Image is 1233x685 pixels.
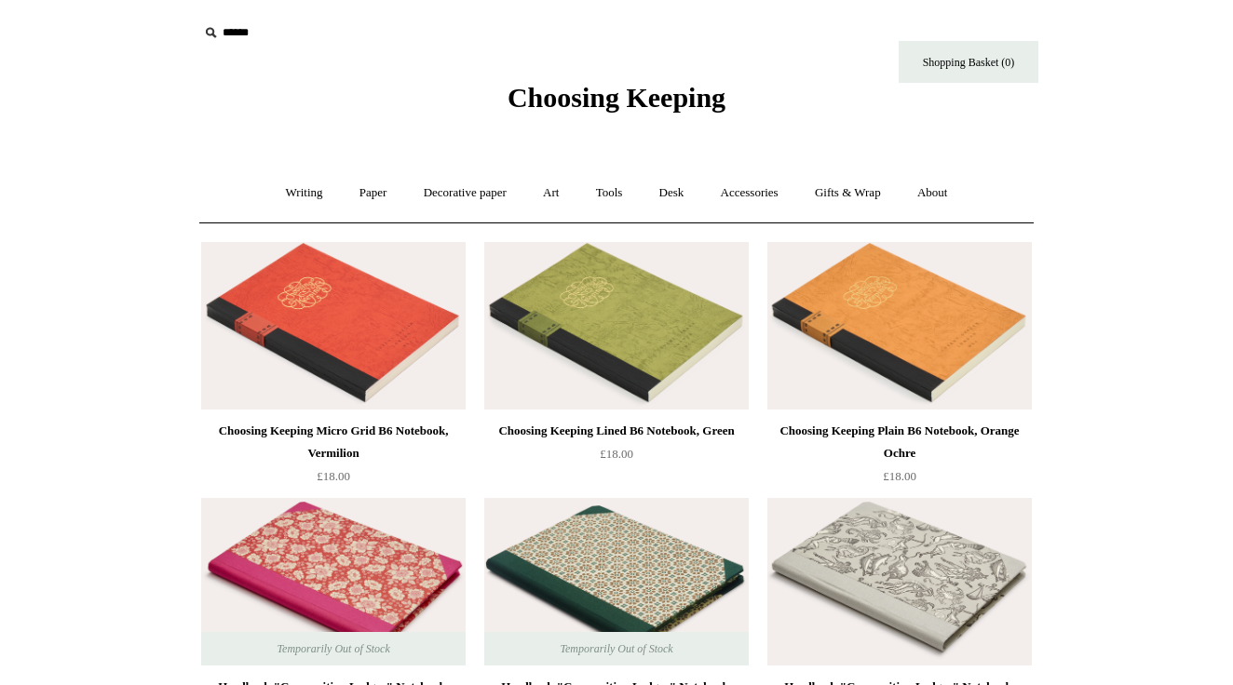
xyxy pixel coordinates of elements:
a: Choosing Keeping Plain B6 Notebook, Orange Ochre Choosing Keeping Plain B6 Notebook, Orange Ochre [767,242,1032,410]
img: Choosing Keeping Lined B6 Notebook, Green [484,242,749,410]
a: Hardback "Composition Ledger" Notebook, Post-War Floral Hardback "Composition Ledger" Notebook, P... [201,498,466,665]
a: Writing [269,168,340,218]
div: Choosing Keeping Lined B6 Notebook, Green [489,420,744,442]
span: Choosing Keeping [508,82,725,113]
div: Choosing Keeping Micro Grid B6 Notebook, Vermilion [206,420,461,464]
a: Choosing Keeping Micro Grid B6 Notebook, Vermilion £18.00 [201,420,466,496]
a: About [901,168,965,218]
a: Choosing Keeping Micro Grid B6 Notebook, Vermilion Choosing Keeping Micro Grid B6 Notebook, Vermi... [201,242,466,410]
span: £18.00 [883,469,916,483]
a: Shopping Basket (0) [899,41,1038,83]
img: Hardback "Composition Ledger" Notebook, Post-War Floral [201,498,466,665]
img: Hardback "Composition Ledger" Notebook, Floral Tile [484,498,749,665]
span: Temporarily Out of Stock [258,632,408,665]
a: Decorative paper [407,168,523,218]
span: £18.00 [600,447,633,461]
a: Gifts & Wrap [798,168,898,218]
span: £18.00 [317,469,350,483]
a: Tools [579,168,640,218]
a: Art [526,168,576,218]
a: Choosing Keeping Plain B6 Notebook, Orange Ochre £18.00 [767,420,1032,496]
div: Choosing Keeping Plain B6 Notebook, Orange Ochre [772,420,1027,464]
a: Hardback "Composition Ledger" Notebook, Floral Tile Hardback "Composition Ledger" Notebook, Flora... [484,498,749,665]
img: Choosing Keeping Micro Grid B6 Notebook, Vermilion [201,242,466,410]
img: Choosing Keeping Plain B6 Notebook, Orange Ochre [767,242,1032,410]
a: Paper [343,168,404,218]
a: Choosing Keeping Lined B6 Notebook, Green Choosing Keeping Lined B6 Notebook, Green [484,242,749,410]
a: Hardback "Composition Ledger" Notebook, Zodiac Hardback "Composition Ledger" Notebook, Zodiac [767,498,1032,665]
a: Choosing Keeping [508,97,725,110]
a: Accessories [704,168,795,218]
a: Desk [643,168,701,218]
img: Hardback "Composition Ledger" Notebook, Zodiac [767,498,1032,665]
span: Temporarily Out of Stock [541,632,691,665]
a: Choosing Keeping Lined B6 Notebook, Green £18.00 [484,420,749,496]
